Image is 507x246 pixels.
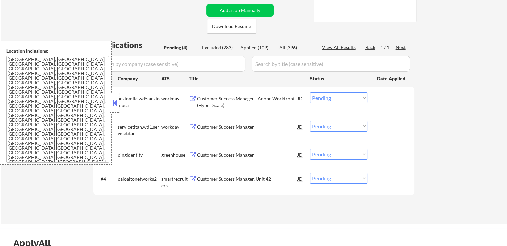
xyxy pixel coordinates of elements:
[207,19,256,34] button: Download Resume
[365,44,376,51] div: Back
[396,44,406,51] div: Next
[161,124,189,130] div: workday
[101,176,112,182] div: #4
[161,176,189,189] div: smartrecruiters
[189,75,304,82] div: Title
[118,124,161,137] div: servicetitan.wd1.servicetitan
[118,152,161,158] div: pingidentity
[161,152,189,158] div: greenhouse
[297,92,304,104] div: JD
[240,44,274,51] div: Applied (109)
[252,56,410,72] input: Search by title (case sensitive)
[118,75,161,82] div: Company
[197,176,298,182] div: Customer Success Manager, Unit 42
[322,44,358,51] div: View All Results
[118,176,161,182] div: paloaltonetworks2
[6,48,109,54] div: Location Inclusions:
[197,152,298,158] div: Customer Success Manager
[197,124,298,130] div: Customer Success Manager
[161,75,189,82] div: ATS
[206,4,274,17] button: Add a Job Manually
[118,95,161,108] div: acxiomllc.wd5.acxiomusa
[380,44,396,51] div: 1 / 1
[164,44,197,51] div: Pending (4)
[95,56,245,72] input: Search by company (case sensitive)
[161,95,189,102] div: workday
[297,173,304,185] div: JD
[279,44,313,51] div: All (396)
[297,121,304,133] div: JD
[202,44,235,51] div: Excluded (283)
[310,72,367,84] div: Status
[197,95,298,108] div: Customer Success Manager - Adobe Workfront (Hyper Scale)
[297,149,304,161] div: JD
[95,41,161,49] div: Applications
[377,75,406,82] div: Date Applied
